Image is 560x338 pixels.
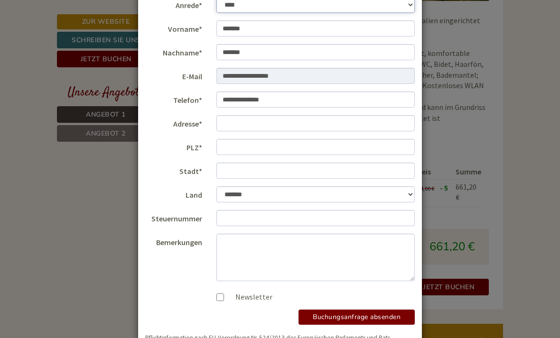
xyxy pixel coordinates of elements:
div: Guten Tag, wie können wir Ihnen helfen? [7,26,151,55]
label: Nachname* [138,44,209,58]
label: Steuernummer [138,210,209,224]
label: Adresse* [138,115,209,129]
div: Montag [131,7,172,23]
label: Bemerkungen [138,234,209,248]
button: Senden [246,250,303,266]
label: Stadt* [138,163,209,177]
label: Vorname* [138,20,209,35]
button: Buchungsanfrage absenden [299,310,415,325]
label: E-Mail [138,68,209,82]
label: Land [138,186,209,201]
label: Newsletter [226,292,272,302]
small: 11:30 [14,46,146,53]
label: Telefon* [138,91,209,106]
div: [GEOGRAPHIC_DATA] [14,27,146,35]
